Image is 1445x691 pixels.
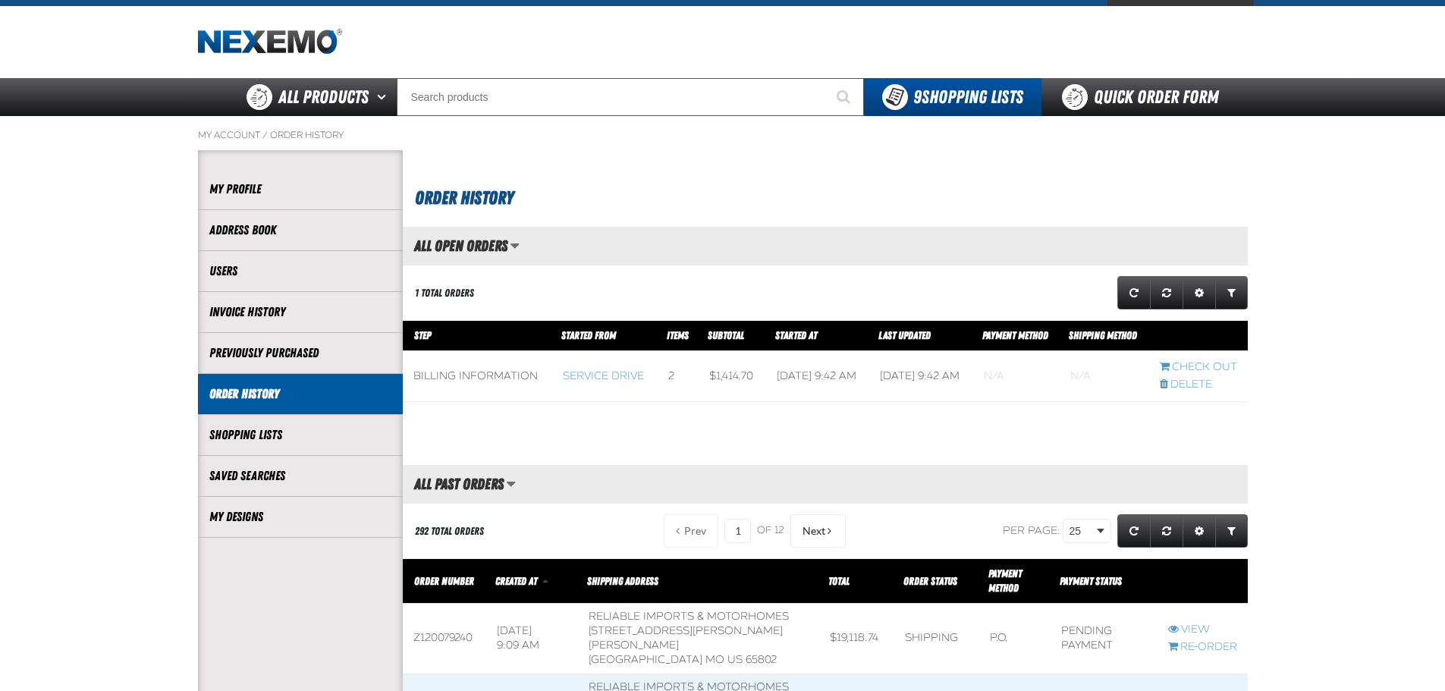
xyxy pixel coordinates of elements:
[1150,276,1183,309] a: Reset grid action
[561,329,616,341] span: Started From
[415,524,484,539] div: 292 Total Orders
[1070,523,1094,539] span: 25
[1183,514,1216,548] a: Expand or Collapse Grid Settings
[864,78,1041,116] button: You have 9 Shopping Lists. Open to view details
[414,575,474,587] a: Order Number
[209,181,391,198] a: My Profile
[988,567,1022,594] span: Payment Method
[495,575,539,587] a: Created At
[826,78,864,116] button: Start Searching
[1168,623,1237,637] a: View Z120079240 order
[413,369,542,384] div: Billing Information
[563,369,644,382] a: Service Drive
[913,86,922,108] strong: 9
[1150,514,1183,548] a: Reset grid action
[775,329,817,341] a: Started At
[727,653,743,666] span: US
[1158,559,1248,604] th: Row actions
[1168,640,1237,655] a: Re-Order Z120079240 order
[828,575,850,587] a: Total
[705,653,724,666] span: MO
[589,624,783,652] span: [STREET_ADDRESS][PERSON_NAME][PERSON_NAME]
[587,575,658,587] span: Shipping Address
[1117,276,1151,309] a: Refresh grid action
[757,524,784,538] span: of 12
[486,604,579,674] td: [DATE] 9:09 AM
[198,129,260,141] a: My Account
[1215,276,1248,309] a: Expand or Collapse Grid Filters
[262,129,268,141] span: /
[1041,78,1247,116] a: Quick Order Form
[209,426,391,444] a: Shopping Lists
[708,329,744,341] a: Subtotal
[209,262,391,280] a: Users
[979,604,1051,674] td: P.O.
[790,514,846,548] button: Next Page
[278,83,369,111] span: All Products
[803,525,825,537] span: Next Page
[372,78,397,116] button: Open All Products pages
[667,329,689,341] span: Items
[658,351,699,402] td: 2
[1117,514,1151,548] a: Refresh grid action
[495,575,537,587] span: Created At
[414,329,431,341] span: Step
[589,653,702,666] span: [GEOGRAPHIC_DATA]
[209,508,391,526] a: My Designs
[415,187,514,209] span: Order History
[397,78,864,116] input: Search
[903,575,957,587] a: Order Status
[270,129,344,141] a: Order History
[1060,351,1148,402] td: Blank
[1069,329,1137,341] span: Shipping Method
[209,344,391,362] a: Previously Purchased
[209,221,391,239] a: Address Book
[510,233,520,259] button: Manage grid views. Current view is All Open Orders
[894,604,979,674] td: Shipping
[1160,360,1237,375] a: Continue checkout started from Service Drive
[724,519,751,543] input: Current page number
[589,610,789,623] span: RELIABLE IMPORTS & MOTORHOMES
[209,467,391,485] a: Saved Searches
[198,29,342,55] a: Home
[198,29,342,55] img: Nexemo logo
[1215,514,1248,548] a: Expand or Collapse Grid Filters
[913,86,1023,108] span: Shopping Lists
[1160,378,1237,392] a: Delete checkout started from Service Drive
[403,237,507,254] h2: All Open Orders
[209,303,391,321] a: Invoice History
[1003,524,1060,537] span: Per page:
[198,129,1248,141] nav: Breadcrumbs
[982,329,1048,341] a: Payment Method
[1183,276,1216,309] a: Expand or Collapse Grid Settings
[766,351,870,402] td: [DATE] 9:42 AM
[1051,604,1157,674] td: Pending payment
[209,385,391,403] a: Order History
[506,471,516,497] button: Manage grid views. Current view is All Past Orders
[869,351,973,402] td: [DATE] 9:42 AM
[415,286,474,300] div: 1 Total Orders
[819,604,894,674] td: $19,118.74
[746,653,777,666] bdo: 65802
[878,329,931,341] a: Last Updated
[403,476,504,492] h2: All Past Orders
[1060,575,1122,587] span: Payment Status
[973,351,1060,402] td: Blank
[1149,321,1248,351] th: Row actions
[699,351,765,402] td: $1,414.70
[403,604,486,674] td: Z120079240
